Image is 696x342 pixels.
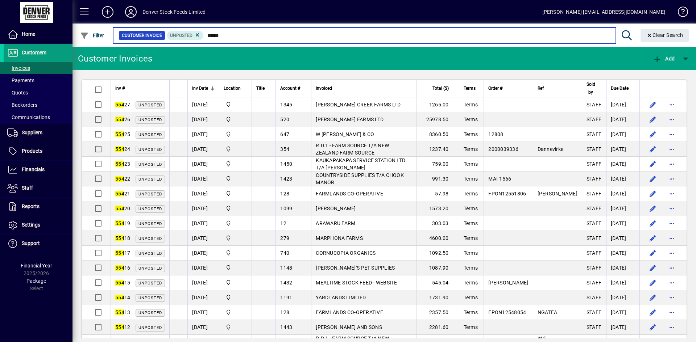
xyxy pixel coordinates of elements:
[647,143,659,155] button: Edit
[316,206,356,211] span: [PERSON_NAME]
[464,161,478,167] span: Terms
[606,172,639,186] td: [DATE]
[280,235,289,241] span: 279
[187,275,219,290] td: [DATE]
[666,114,678,125] button: More options
[22,222,40,228] span: Settings
[138,147,162,152] span: Unposted
[417,186,459,201] td: 57.98
[115,131,130,137] span: 25
[138,207,162,211] span: Unposted
[488,309,526,315] span: FPON12548054
[280,102,292,107] span: 1345
[138,162,162,167] span: Unposted
[316,84,412,92] div: Invoiced
[115,220,124,226] em: 554
[417,275,459,290] td: 545.04
[488,146,518,152] span: 2000039336
[587,220,601,226] span: STAFF
[224,130,247,138] span: DENVER STOCKFEEDS LTD
[666,321,678,333] button: More options
[421,84,455,92] div: Total ($)
[606,97,639,112] td: [DATE]
[666,128,678,140] button: More options
[187,216,219,231] td: [DATE]
[647,232,659,244] button: Edit
[280,309,289,315] span: 128
[224,234,247,242] span: DENVER STOCKFEEDS LTD
[647,203,659,214] button: Edit
[187,157,219,172] td: [DATE]
[587,280,601,286] span: STAFF
[138,311,162,315] span: Unposted
[115,84,165,92] div: Inv #
[115,84,125,92] span: Inv #
[651,52,676,65] button: Add
[672,1,687,25] a: Knowledge Base
[187,172,219,186] td: [DATE]
[647,99,659,110] button: Edit
[96,5,119,18] button: Add
[4,111,72,123] a: Communications
[22,50,46,55] span: Customers
[316,172,404,185] span: COUNTRYSIDE SUPPLIES T/A CHOOK MANOR
[22,240,40,246] span: Support
[280,84,307,92] div: Account #
[115,131,124,137] em: 554
[22,148,42,154] span: Products
[464,206,478,211] span: Terms
[7,77,34,83] span: Payments
[587,235,601,241] span: STAFF
[587,80,602,96] div: Sold by
[115,191,124,197] em: 554
[538,84,577,92] div: Ref
[587,117,601,122] span: STAFF
[464,324,478,330] span: Terms
[7,114,50,120] span: Communications
[187,142,219,157] td: [DATE]
[606,305,639,320] td: [DATE]
[224,279,247,287] span: DENVER STOCKFEEDS LTD
[538,84,544,92] span: Ref
[647,321,659,333] button: Edit
[115,117,124,122] em: 554
[115,235,130,241] span: 18
[666,277,678,288] button: More options
[666,173,678,185] button: More options
[417,290,459,305] td: 1731.90
[138,221,162,226] span: Unposted
[224,219,247,227] span: DENVER STOCKFEEDS LTD
[122,32,162,39] span: Customer Invoice
[7,102,37,108] span: Backorders
[280,280,292,286] span: 1432
[115,309,130,315] span: 13
[587,295,601,300] span: STAFF
[4,99,72,111] a: Backorders
[4,179,72,197] a: Staff
[417,231,459,246] td: 4600.00
[464,176,478,182] span: Terms
[280,131,289,137] span: 647
[606,216,639,231] td: [DATE]
[138,132,162,137] span: Unposted
[417,261,459,275] td: 1087.90
[316,309,383,315] span: FARMLANDS CO-OPERATIVE
[587,80,595,96] span: Sold by
[115,324,130,330] span: 12
[4,235,72,253] a: Support
[647,218,659,229] button: Edit
[587,176,601,182] span: STAFF
[417,201,459,216] td: 1573.20
[224,190,247,198] span: DENVER STOCKFEEDS LTD
[316,235,363,241] span: MARPHONA FARMS
[192,84,208,92] span: Inv Date
[21,263,52,269] span: Financial Year
[606,261,639,275] td: [DATE]
[666,247,678,259] button: More options
[611,84,629,92] span: Due Date
[316,157,405,170] span: KAUKAPAKAPA SERVICE STATION LTD T/A [PERSON_NAME]
[22,130,42,135] span: Suppliers
[4,161,72,179] a: Financials
[138,296,162,300] span: Unposted
[78,29,106,42] button: Filter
